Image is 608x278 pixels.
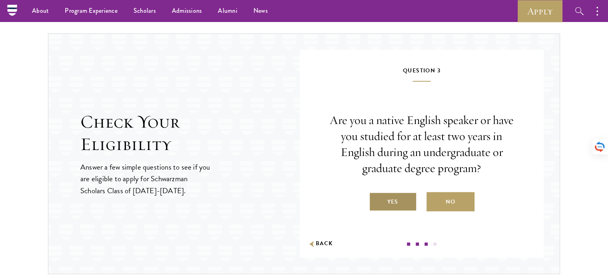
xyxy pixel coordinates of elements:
[80,111,300,156] h2: Check Your Eligibility
[369,192,417,211] label: Yes
[324,66,520,82] h5: Question 3
[324,112,520,176] p: Are you a native English speaker or have you studied for at least two years in English during an ...
[308,240,333,248] button: Back
[80,161,211,196] p: Answer a few simple questions to see if you are eligible to apply for Schwarzman Scholars Class o...
[427,192,474,211] label: No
